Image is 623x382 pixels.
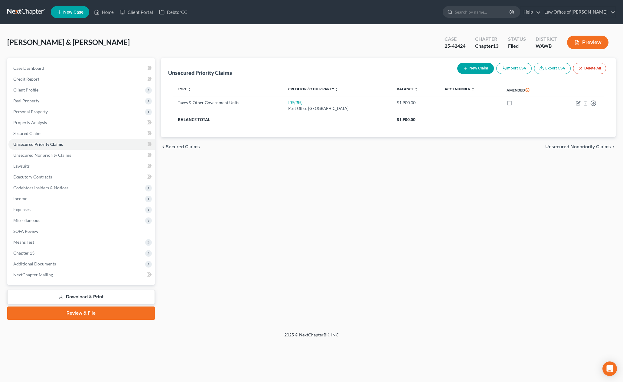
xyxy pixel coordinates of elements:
a: Review & File [7,307,155,320]
a: Law Office of [PERSON_NAME] [541,7,615,18]
a: Creditor / Other Party unfold_more [288,87,338,91]
div: Chapter [475,36,498,43]
div: Taxes & Other Government Units [178,100,279,106]
span: Income [13,196,27,201]
span: Executory Contracts [13,174,52,179]
button: Import CSV [496,63,532,74]
th: Amended [502,83,553,97]
span: Means Test [13,239,34,245]
div: WAWB [536,43,557,50]
div: $1,900.00 [397,100,435,106]
a: Lawsuits [8,161,155,172]
a: Export CSV [534,63,571,74]
a: Unsecured Priority Claims [8,139,155,150]
span: Property Analysis [13,120,47,125]
div: Unsecured Priority Claims [168,69,232,76]
div: 25-42424 [445,43,465,50]
span: Miscellaneous [13,218,40,223]
a: Download & Print [7,290,155,304]
i: unfold_more [414,88,418,91]
i: unfold_more [335,88,338,91]
a: Home [91,7,117,18]
a: Balance unfold_more [397,87,418,91]
span: Expenses [13,207,31,212]
span: Credit Report [13,76,39,82]
span: Unsecured Nonpriority Claims [545,144,611,149]
i: chevron_left [161,144,166,149]
a: IRS(IRS) [288,100,302,105]
span: New Case [63,10,83,14]
a: Property Analysis [8,117,155,128]
button: New Claim [457,63,494,74]
a: Client Portal [117,7,156,18]
input: Search by name... [455,6,510,18]
a: Case Dashboard [8,63,155,74]
span: $1,900.00 [397,117,416,122]
span: NextChapter Mailing [13,272,53,277]
span: Personal Property [13,109,48,114]
a: Acct Number unfold_more [445,87,475,91]
a: Type unfold_more [178,87,191,91]
span: [PERSON_NAME] & [PERSON_NAME] [7,38,130,47]
a: Help [520,7,541,18]
a: Secured Claims [8,128,155,139]
span: Secured Claims [13,131,42,136]
div: Filed [508,43,526,50]
div: Open Intercom Messenger [602,361,617,376]
span: Unsecured Nonpriority Claims [13,152,71,158]
a: DebtorCC [156,7,190,18]
i: (IRS) [294,100,302,105]
a: Credit Report [8,74,155,85]
button: chevron_left Secured Claims [161,144,200,149]
div: Post Office [GEOGRAPHIC_DATA] [288,106,387,111]
span: Secured Claims [166,144,200,149]
a: Unsecured Nonpriority Claims [8,150,155,161]
div: Case [445,36,465,43]
i: unfold_more [188,88,191,91]
span: 13 [493,43,498,49]
div: Status [508,36,526,43]
div: District [536,36,557,43]
button: Delete All [573,63,606,74]
span: Unsecured Priority Claims [13,142,63,147]
span: Client Profile [13,87,38,92]
a: Executory Contracts [8,172,155,182]
th: Balance Total [173,114,392,125]
span: Codebtors Insiders & Notices [13,185,68,190]
a: SOFA Review [8,226,155,237]
span: Real Property [13,98,39,103]
button: Unsecured Nonpriority Claims chevron_right [545,144,616,149]
button: Preview [567,36,608,49]
i: chevron_right [611,144,616,149]
span: Case Dashboard [13,66,44,71]
span: Additional Documents [13,261,56,266]
a: NextChapter Mailing [8,269,155,280]
div: Chapter [475,43,498,50]
i: unfold_more [471,88,475,91]
span: Lawsuits [13,163,30,169]
div: 2025 © NextChapterBK, INC [139,332,484,343]
span: Chapter 13 [13,250,34,255]
span: SOFA Review [13,229,38,234]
